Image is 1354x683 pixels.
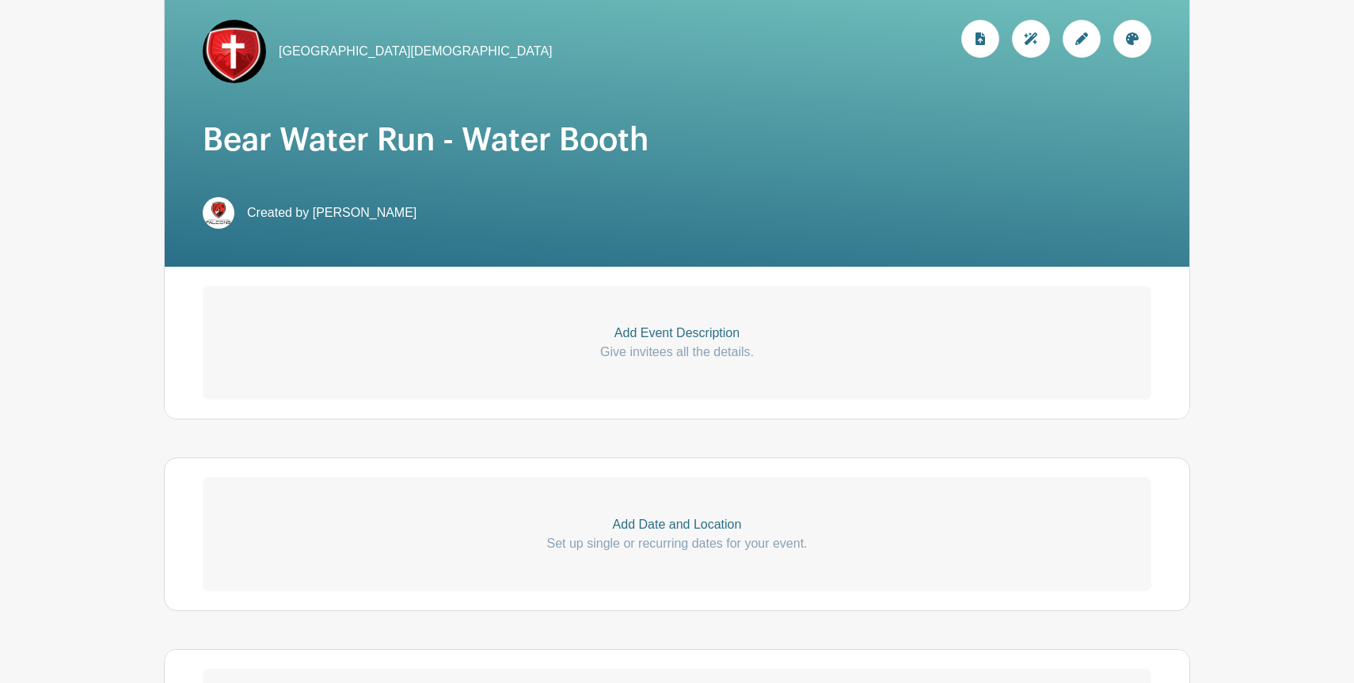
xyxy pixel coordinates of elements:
p: Set up single or recurring dates for your event. [203,534,1151,553]
p: Add Date and Location [203,515,1151,534]
h1: Bear Water Run - Water Booth [203,121,1151,159]
p: Add Event Description [203,324,1151,343]
a: [GEOGRAPHIC_DATA][DEMOGRAPHIC_DATA] [203,20,553,83]
a: Add Date and Location Set up single or recurring dates for your event. [203,477,1151,591]
span: Created by [PERSON_NAME] [247,203,416,222]
a: Add Event Description Give invitees all the details. [203,286,1151,400]
img: Screenshot%202024-12-12%20at%204.31.46%E2%80%AFPM.png [203,20,266,83]
p: Give invitees all the details. [203,343,1151,362]
span: [GEOGRAPHIC_DATA][DEMOGRAPHIC_DATA] [279,42,553,61]
img: download.png [203,197,234,229]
